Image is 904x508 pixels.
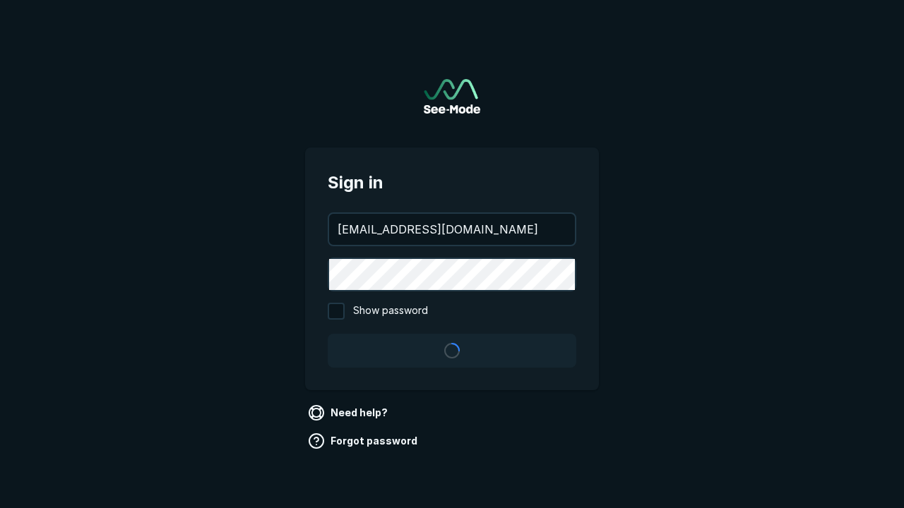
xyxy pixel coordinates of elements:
input: your@email.com [329,214,575,245]
img: See-Mode Logo [424,79,480,114]
span: Show password [353,303,428,320]
a: Go to sign in [424,79,480,114]
a: Need help? [305,401,393,424]
span: Sign in [328,170,576,195]
a: Forgot password [305,430,423,452]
